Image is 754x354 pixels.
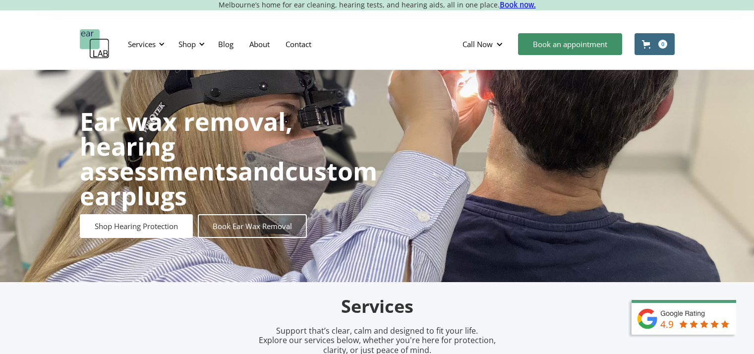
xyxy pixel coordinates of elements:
[635,33,675,55] a: Open cart
[210,30,241,59] a: Blog
[198,214,307,238] a: Book Ear Wax Removal
[128,39,156,49] div: Services
[463,39,493,49] div: Call Now
[178,39,196,49] div: Shop
[80,105,292,188] strong: Ear wax removal, hearing assessments
[80,214,193,238] a: Shop Hearing Protection
[658,40,667,49] div: 0
[518,33,622,55] a: Book an appointment
[241,30,278,59] a: About
[122,29,168,59] div: Services
[80,109,377,208] h1: and
[173,29,208,59] div: Shop
[455,29,513,59] div: Call Now
[80,154,377,213] strong: custom earplugs
[278,30,319,59] a: Contact
[144,295,610,318] h2: Services
[80,29,110,59] a: home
